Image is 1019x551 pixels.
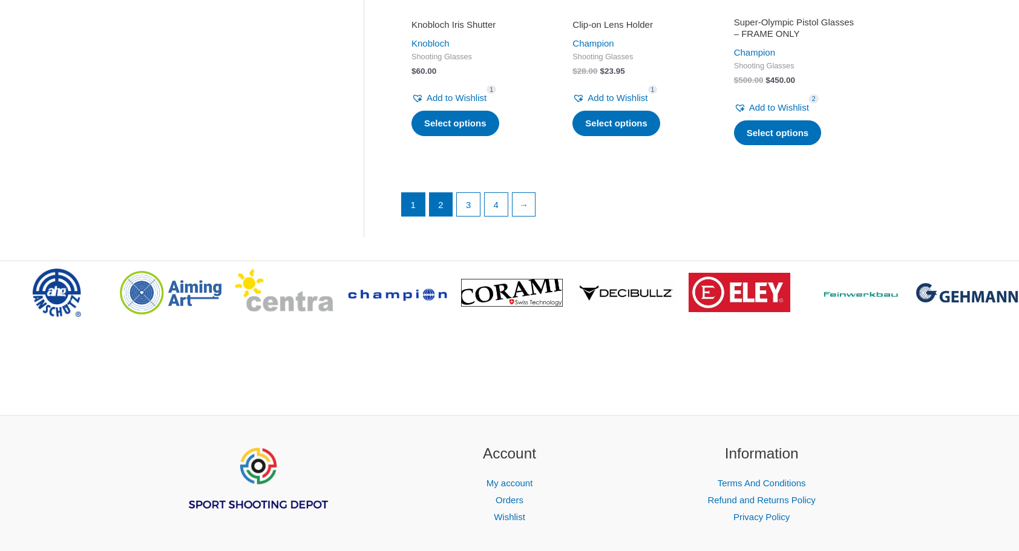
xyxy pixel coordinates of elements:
a: Clip-on Lens Holder [572,19,700,35]
aside: Footer Widget 3 [650,443,873,526]
span: Add to Wishlist [749,102,809,112]
span: $ [572,67,577,76]
a: Champion [734,47,775,57]
aside: Footer Widget 1 [146,443,369,541]
iframe: Customer reviews powered by Trustpilot [572,2,700,16]
a: Privacy Policy [733,512,790,522]
span: $ [765,76,770,85]
iframe: Customer reviews powered by Trustpilot [734,2,861,16]
a: Select options for “Clip-on Lens Holder” [572,111,660,136]
bdi: 23.95 [600,67,624,76]
span: 1 [487,85,496,94]
a: Knobloch [411,38,450,48]
h2: Account [399,443,621,465]
h2: Knobloch Iris Shutter [411,19,539,31]
span: Add to Wishlist [588,93,647,103]
a: Super-Olympic Pistol Glasses – FRAME ONLY [734,16,861,45]
a: Champion [572,38,614,48]
a: Add to Wishlist [411,90,487,106]
bdi: 450.00 [765,76,795,85]
span: $ [411,67,416,76]
a: Page 4 [485,193,508,216]
a: Orders [496,495,523,505]
span: Page 1 [402,193,425,216]
span: 2 [809,94,819,103]
h2: Super-Olympic Pistol Glasses – FRAME ONLY [734,16,861,40]
nav: Information [650,475,873,526]
bdi: 60.00 [411,67,436,76]
a: My account [487,478,533,488]
a: Page 2 [430,193,453,216]
aside: Footer Widget 2 [399,443,621,526]
a: Add to Wishlist [572,90,647,106]
span: Shooting Glasses [734,61,861,71]
span: Shooting Glasses [411,52,539,62]
span: $ [600,67,605,76]
a: Select options for “Super-Olympic Pistol Glasses - FRAME ONLY” [734,120,822,146]
bdi: 28.00 [572,67,597,76]
bdi: 500.00 [734,76,764,85]
a: Add to Wishlist [734,99,809,116]
a: Select options for “Knobloch Iris Shutter” [411,111,499,136]
span: $ [734,76,739,85]
a: Terms And Conditions [718,478,806,488]
span: Shooting Glasses [572,52,700,62]
a: → [513,193,536,216]
a: Wishlist [494,512,525,522]
a: Page 3 [457,193,480,216]
nav: Account [399,475,621,526]
a: Knobloch Iris Shutter [411,19,539,35]
iframe: Customer reviews powered by Trustpilot [411,2,539,16]
a: Refund and Returns Policy [707,495,815,505]
nav: Product Pagination [401,192,872,223]
h2: Information [650,443,873,465]
span: Add to Wishlist [427,93,487,103]
img: brand logo [689,273,790,313]
h2: Clip-on Lens Holder [572,19,700,31]
span: 1 [648,85,658,94]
